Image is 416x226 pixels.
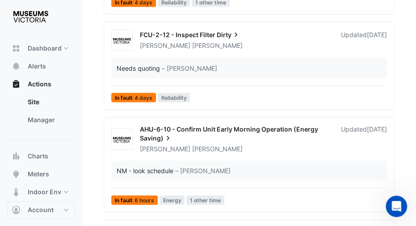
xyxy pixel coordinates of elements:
span: Energy [160,196,185,205]
span: Dirty [217,30,240,39]
button: Dashboard [7,39,75,57]
button: Indoor Env [7,183,75,201]
span: – [PERSON_NAME] [162,64,217,73]
button: Meters [7,165,75,183]
a: Site [21,93,75,111]
div: Actions [7,93,75,132]
button: Actions [7,75,75,93]
iframe: Intercom live chat [386,196,407,217]
app-icon: Actions [12,80,21,89]
div: NM - look schedule [117,166,173,175]
span: FCU-2-12 - Inspect Filter [140,31,215,38]
div: Updated [341,30,387,50]
span: In fault [111,93,156,102]
app-icon: Meters [12,170,21,179]
span: Charts [28,152,48,161]
span: [PERSON_NAME] [140,145,190,153]
span: Actions [28,80,51,89]
span: Thu 14-Aug-2025 14:01 AEST [367,125,387,133]
span: [PERSON_NAME] [140,42,190,49]
span: Meters [28,170,49,179]
app-icon: Dashboard [12,44,21,53]
span: – [PERSON_NAME] [175,166,231,175]
img: Company Logo [11,7,51,25]
span: [PERSON_NAME] [192,41,243,50]
span: Thu 04-Sep-2025 14:30 AEST [367,31,387,38]
button: Alerts [7,57,75,75]
span: Alerts [28,62,46,71]
img: Museums Victoria [112,36,132,45]
img: Museums Victoria [112,135,132,144]
span: Indoor Env [28,188,61,196]
span: 1 other time [186,196,224,205]
div: Needs quoting [117,64,160,73]
button: Account [7,201,75,219]
app-icon: Indoor Env [12,188,21,196]
span: In fault [111,196,158,205]
span: Dashboard [28,44,62,53]
button: Charts [7,147,75,165]
app-icon: Alerts [12,62,21,71]
span: 4 days [134,95,152,101]
span: Reliability [158,93,190,102]
span: Account [28,205,54,214]
span: 6 hours [134,198,154,203]
a: Manager [21,111,75,129]
span: AHU-6-10 - Confirm Unit Early Morning Operation (Energy [140,125,318,133]
span: Saving) [140,134,172,143]
app-icon: Charts [12,152,21,161]
span: [PERSON_NAME] [192,145,243,154]
div: Updated [341,125,387,154]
